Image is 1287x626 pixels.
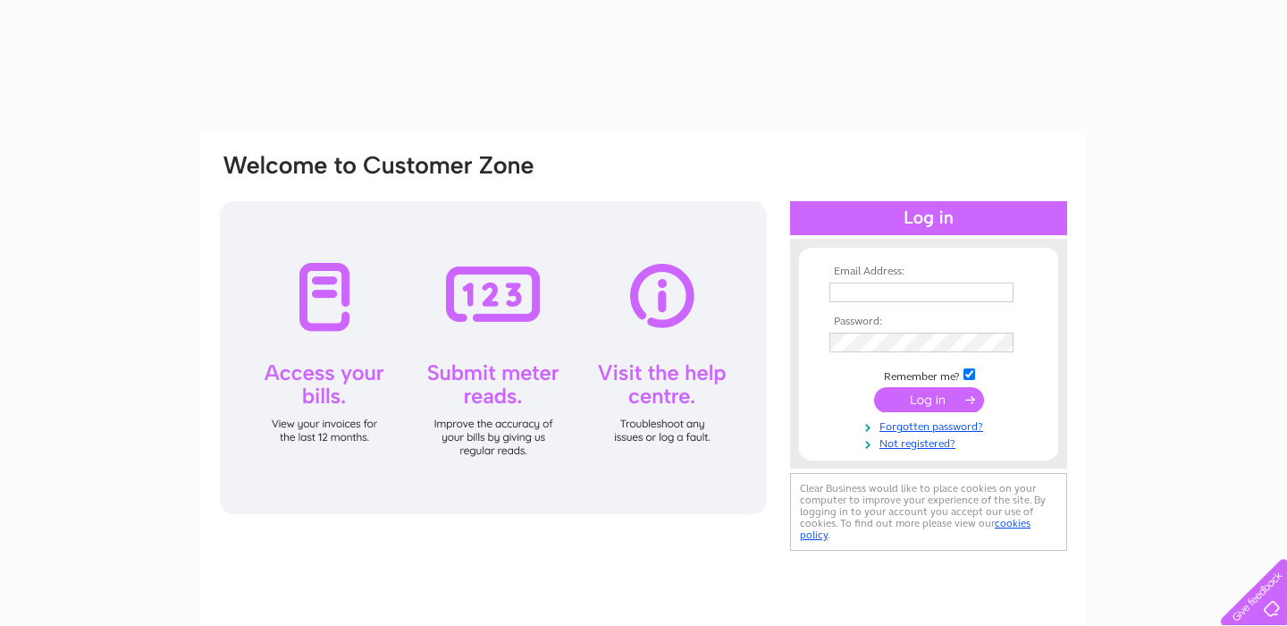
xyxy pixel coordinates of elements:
td: Remember me? [825,366,1032,384]
input: Submit [874,387,984,412]
a: Not registered? [829,434,1032,451]
a: Forgotten password? [829,417,1032,434]
th: Password: [825,316,1032,328]
div: Clear Business would like to place cookies on your computer to improve your experience of the sit... [790,473,1067,551]
th: Email Address: [825,266,1032,278]
a: cookies policy [800,517,1030,541]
